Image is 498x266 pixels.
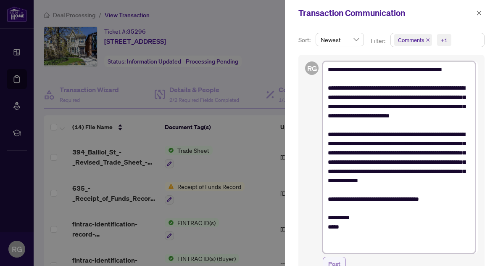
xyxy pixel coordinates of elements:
[441,36,448,44] div: +1
[298,35,312,45] p: Sort:
[307,63,317,74] span: RG
[298,7,474,19] div: Transaction Communication
[398,36,424,44] span: Comments
[371,36,387,45] p: Filter:
[426,38,430,42] span: close
[476,10,482,16] span: close
[394,34,432,46] span: Comments
[321,33,359,46] span: Newest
